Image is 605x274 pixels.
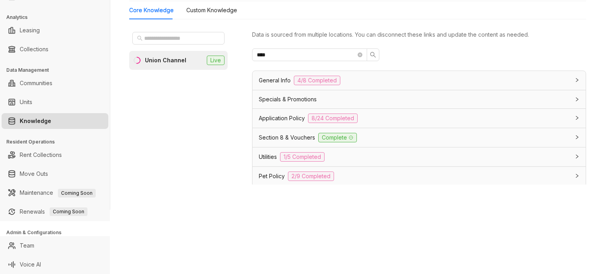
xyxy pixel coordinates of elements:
li: Rent Collections [2,147,108,163]
a: Team [20,238,34,253]
span: Coming Soon [58,189,96,198]
span: close-circle [358,52,362,57]
span: collapsed [575,154,579,159]
span: Section 8 & Vouchers [259,133,315,142]
h3: Admin & Configurations [6,229,110,236]
li: Leasing [2,22,108,38]
span: 2/9 Completed [288,171,334,181]
li: Units [2,94,108,110]
span: collapsed [575,135,579,140]
span: 8/24 Completed [308,114,358,123]
a: Units [20,94,32,110]
a: Leasing [20,22,40,38]
li: Maintenance [2,185,108,201]
div: Union Channel [145,56,186,65]
span: General Info [259,76,291,85]
div: Core Knowledge [129,6,174,15]
a: Move Outs [20,166,48,182]
li: Communities [2,75,108,91]
a: RenewalsComing Soon [20,204,87,220]
div: Application Policy8/24 Completed [252,109,586,128]
li: Knowledge [2,113,108,129]
a: Voice AI [20,257,41,272]
li: Collections [2,41,108,57]
div: Specials & Promotions [252,90,586,108]
span: Live [207,56,225,65]
div: Utilities1/5 Completed [252,147,586,166]
span: search [137,35,143,41]
a: Knowledge [20,113,51,129]
h3: Data Management [6,67,110,74]
span: 1/5 Completed [280,152,325,162]
div: Custom Knowledge [186,6,237,15]
span: collapsed [575,78,579,82]
div: Section 8 & VouchersComplete [252,128,586,147]
span: collapsed [575,116,579,120]
span: Pet Policy [259,172,285,181]
span: 4/8 Completed [294,76,340,85]
span: search [370,52,376,58]
a: Rent Collections [20,147,62,163]
span: Utilities [259,153,277,161]
span: collapsed [575,173,579,178]
h3: Resident Operations [6,138,110,145]
span: Application Policy [259,114,305,123]
a: Communities [20,75,52,91]
li: Voice AI [2,257,108,272]
div: Pet Policy2/9 Completed [252,167,586,186]
h3: Analytics [6,14,110,21]
li: Move Outs [2,166,108,182]
div: General Info4/8 Completed [252,71,586,90]
a: Collections [20,41,48,57]
span: Specials & Promotions [259,95,317,104]
span: Complete [318,133,357,142]
div: Data is sourced from multiple locations. You can disconnect these links and update the content as... [252,30,586,39]
li: Renewals [2,204,108,220]
span: Coming Soon [50,207,87,216]
li: Team [2,238,108,253]
span: collapsed [575,97,579,102]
